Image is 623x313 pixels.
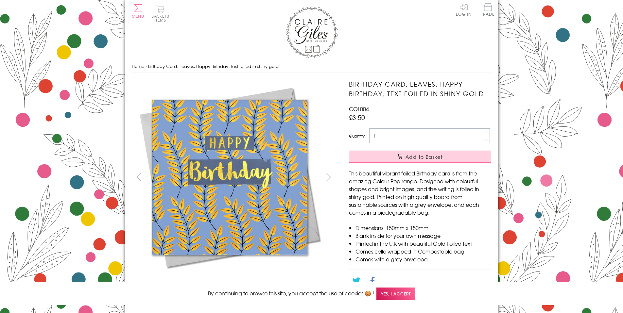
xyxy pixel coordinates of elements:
li: Comes with a grey envelope [355,255,491,263]
li: Printed in the U.K with beautiful Gold Foiled text [355,239,491,247]
a: Trade [481,3,495,17]
span: › [146,63,147,69]
p: This beautiful vibrant foiled Birthday card is from the amazing Colour Pop range. Designed with c... [349,169,491,216]
button: Menu [132,4,145,18]
img: Birthday Card, Leaves, Happy Birthday, text foiled in shiny gold [131,79,328,275]
button: Basket0 items [151,5,169,22]
li: Comes cello wrapped in Compostable bag [355,247,491,255]
button: next [321,170,336,184]
nav: breadcrumbs [132,60,492,73]
button: prev [132,170,147,184]
span: Add to Basket [406,154,443,160]
label: Quantity [349,133,365,139]
li: Blank inside for your own message [355,232,491,239]
span: Trade [481,3,495,16]
li: Dimensions: 150mm x 150mm [355,224,491,232]
span: COL004 [349,105,369,113]
span: Yes, I accept [376,288,415,300]
button: Add to Basket [349,151,491,163]
span: Menu [132,13,145,19]
span: £3.50 [349,113,365,122]
span: Birthday Card, Leaves, Happy Birthday, text foiled in shiny gold [148,63,279,69]
a: Log In [456,3,472,16]
h1: Birthday Card, Leaves, Happy Birthday, text foiled in shiny gold [349,79,491,98]
img: Birthday Card, Leaves, Happy Birthday, text foiled in shiny gold [336,79,532,275]
span: 0 items [154,13,169,23]
img: Claire Giles Greetings Cards [286,7,338,58]
a: Home [132,63,144,69]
